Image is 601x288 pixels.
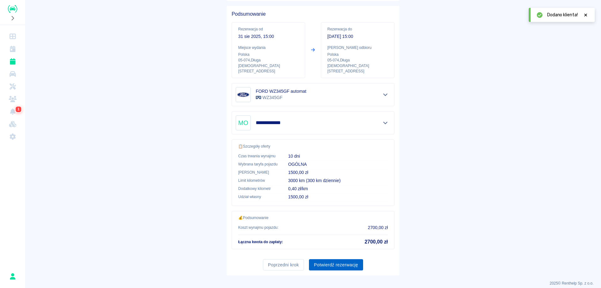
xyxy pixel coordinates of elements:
h6: FORD WZ345GF automat [256,88,306,94]
p: Wybrana taryfa pojazdu [238,161,278,167]
a: Flota [3,68,23,80]
p: Dodatkowy kilometr [238,186,278,191]
p: 📋 Szczegóły oferty [238,144,388,149]
img: Renthelp [8,5,17,13]
p: 1500,00 zł [288,194,388,200]
p: 1500,00 zł [288,169,388,176]
p: 31 sie 2025, 15:00 [238,33,299,40]
p: OGÓLNA [288,161,388,168]
p: Rezerwacja do [327,26,388,32]
p: [STREET_ADDRESS] [327,69,388,74]
p: 10 dni [288,153,388,160]
p: Udział własny [238,194,278,200]
h5: 2700,00 zł [365,239,388,245]
p: Koszt wynajmu pojazdu : [238,225,279,230]
p: [PERSON_NAME] odbioru [327,45,388,50]
a: Rezerwacje [3,55,23,68]
p: 💰 Podsumowanie [238,215,388,221]
p: 0,40 zł/km [288,186,388,192]
a: Kalendarz [3,43,23,55]
p: 2700,00 zł [368,224,388,231]
button: Sebastian Szczęśniak [6,270,19,283]
a: Powiadomienia [3,105,23,118]
p: 3000 km (300 km dziennie) [288,177,388,184]
p: Czas trwania wynajmu [238,153,278,159]
button: Poprzedni krok [263,259,304,271]
p: [DATE] 15:00 [327,33,388,40]
a: Widget WWW [3,118,23,130]
p: [PERSON_NAME] [238,170,278,175]
div: MO [236,115,251,130]
button: Rozwiń nawigację [8,14,17,22]
h5: Podsumowanie [232,11,394,17]
button: Potwierdź rezerwację [309,259,363,271]
p: 2025 © Renthelp Sp. z o.o. [33,280,593,286]
p: Polska [238,52,299,57]
a: Ustawienia [3,130,23,143]
p: Łączna kwota do zapłaty : [238,239,283,245]
p: 05-074 , Długa [DEMOGRAPHIC_DATA] [238,57,299,69]
a: Klienci [3,93,23,105]
p: Miejsce wydania [238,45,299,50]
p: [STREET_ADDRESS] [238,69,299,74]
img: Image [237,88,249,101]
p: WZ345GF [256,94,306,101]
a: Serwisy [3,80,23,93]
button: Pokaż szczegóły [380,118,391,127]
p: Limit kilometrów [238,178,278,183]
a: Dashboard [3,30,23,43]
button: Pokaż szczegóły [380,90,391,99]
span: Dodano klienta! [547,12,578,18]
p: Polska [327,52,388,57]
span: 1 [16,106,21,113]
p: 05-074 , Długa [DEMOGRAPHIC_DATA] [327,57,388,69]
p: Rezerwacja od [238,26,299,32]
